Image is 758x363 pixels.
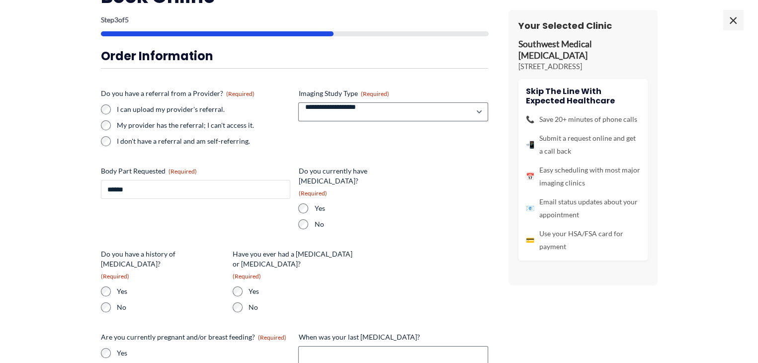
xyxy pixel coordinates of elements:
label: Imaging Study Type [298,89,488,98]
span: 📅 [526,170,534,183]
legend: Do you have a history of [MEDICAL_DATA]? [101,249,225,280]
h4: Skip the line with Expected Healthcare [526,87,640,105]
label: Yes [117,286,225,296]
label: Yes [117,348,291,358]
span: (Required) [168,168,197,175]
label: When was your last [MEDICAL_DATA]? [298,332,488,342]
h3: Order Information [101,48,489,64]
li: Use your HSA/FSA card for payment [526,227,640,253]
label: No [314,219,422,229]
p: Southwest Medical [MEDICAL_DATA] [518,39,648,62]
li: Submit a request online and get a call back [526,132,640,158]
p: Step of [101,16,489,23]
label: Yes [314,203,422,213]
h3: Your Selected Clinic [518,20,648,31]
span: 📲 [526,138,534,151]
legend: Have you ever had a [MEDICAL_DATA] or [MEDICAL_DATA]? [233,249,356,280]
legend: Do you currently have [MEDICAL_DATA]? [298,166,422,197]
p: [STREET_ADDRESS] [518,62,648,72]
label: I don't have a referral and am self-referring. [117,136,291,146]
span: 📞 [526,113,534,126]
label: No [117,302,225,312]
li: Email status updates about your appointment [526,195,640,221]
span: (Required) [258,334,286,341]
span: (Required) [101,272,129,280]
li: Save 20+ minutes of phone calls [526,113,640,126]
li: Easy scheduling with most major imaging clinics [526,164,640,189]
span: 5 [125,15,129,24]
span: 📧 [526,202,534,215]
label: I can upload my provider's referral. [117,104,291,114]
legend: Do you have a referral from a Provider? [101,89,254,98]
span: (Required) [226,90,254,97]
label: My provider has the referral; I can't access it. [117,120,291,130]
span: × [723,10,743,30]
span: 💳 [526,234,534,247]
label: Body Part Requested [101,166,291,176]
span: 3 [114,15,118,24]
span: (Required) [298,189,327,197]
legend: Are you currently pregnant and/or breast feeding? [101,332,286,342]
span: (Required) [360,90,389,97]
label: Yes [249,286,356,296]
span: (Required) [233,272,261,280]
label: No [249,302,356,312]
